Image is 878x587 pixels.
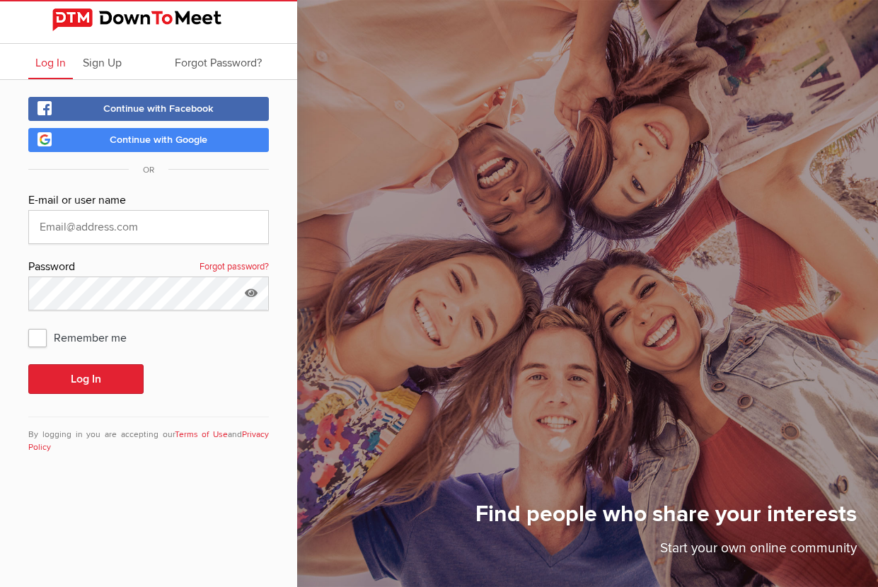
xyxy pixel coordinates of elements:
span: Log In [35,56,66,70]
span: OR [129,165,168,175]
div: By logging in you are accepting our and [28,417,269,454]
a: Terms of Use [175,429,229,440]
a: Sign Up [76,44,129,79]
a: Forgot password? [200,258,269,277]
h1: Find people who share your interests [475,500,857,538]
span: Forgot Password? [175,56,262,70]
div: Password [28,258,269,277]
p: Start your own online community [475,538,857,566]
a: Continue with Google [28,128,269,152]
div: E-mail or user name [28,192,269,210]
span: Remember me [28,325,141,350]
span: Sign Up [83,56,122,70]
input: Email@address.com [28,210,269,244]
a: Log In [28,44,73,79]
img: DownToMeet [52,8,245,31]
a: Forgot Password? [168,44,269,79]
span: Continue with Google [110,134,207,146]
button: Log In [28,364,144,394]
span: Continue with Facebook [103,103,214,115]
a: Continue with Facebook [28,97,269,121]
